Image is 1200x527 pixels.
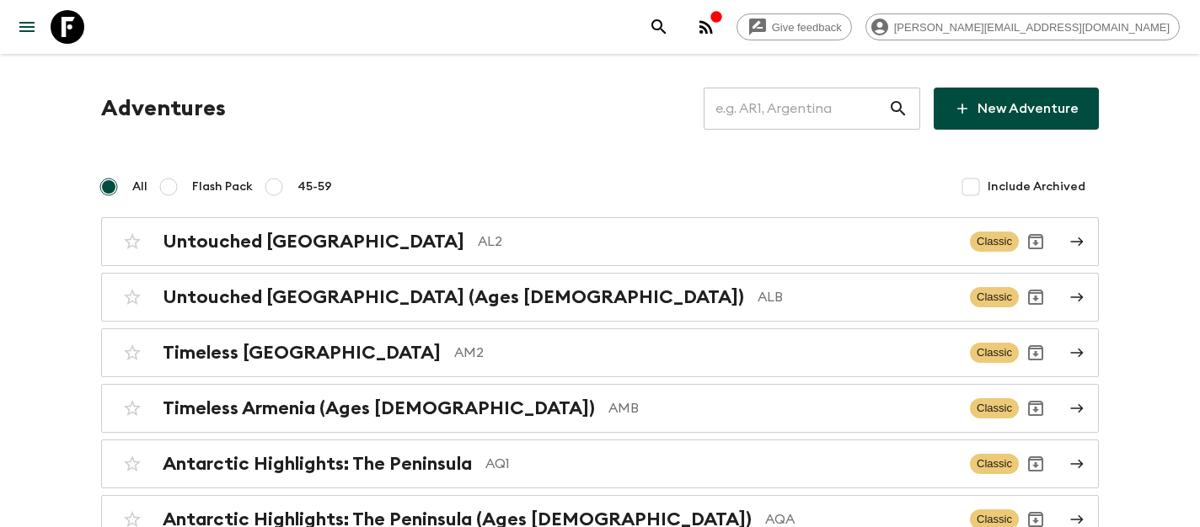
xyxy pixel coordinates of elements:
input: e.g. AR1, Argentina [704,85,888,132]
span: All [132,178,147,195]
button: Archive [1019,391,1053,425]
h2: Timeless Armenia (Ages [DEMOGRAPHIC_DATA]) [163,397,595,419]
h2: Untouched [GEOGRAPHIC_DATA] (Ages [DEMOGRAPHIC_DATA]) [163,286,744,308]
h2: Antarctic Highlights: The Peninsula [163,453,472,475]
p: AL2 [478,232,956,252]
span: [PERSON_NAME][EMAIL_ADDRESS][DOMAIN_NAME] [885,21,1179,34]
button: Archive [1019,225,1053,258]
h2: Untouched [GEOGRAPHIC_DATA] [163,231,464,253]
span: Flash Pack [192,178,253,195]
span: Include Archived [988,178,1085,195]
span: 45-59 [297,178,332,195]
span: Classic [970,398,1019,418]
button: Archive [1019,336,1053,370]
a: Untouched [GEOGRAPHIC_DATA] (Ages [DEMOGRAPHIC_DATA])ALBClassicArchive [101,273,1099,322]
p: ALB [758,287,956,307]
div: [PERSON_NAME][EMAIL_ADDRESS][DOMAIN_NAME] [865,13,1180,40]
span: Classic [970,287,1019,307]
span: Classic [970,454,1019,474]
button: search adventures [642,10,676,44]
a: Timeless [GEOGRAPHIC_DATA]AM2ClassicArchive [101,328,1099,377]
button: menu [10,10,44,44]
button: Archive [1019,280,1053,314]
a: Antarctic Highlights: The PeninsulaAQ1ClassicArchive [101,439,1099,488]
span: Classic [970,343,1019,363]
p: AM2 [454,343,956,363]
a: Timeless Armenia (Ages [DEMOGRAPHIC_DATA])AMBClassicArchive [101,384,1099,433]
h2: Timeless [GEOGRAPHIC_DATA] [163,342,441,364]
span: Give feedback [763,21,851,34]
p: AMB [608,398,956,418]
h1: Adventures [101,92,226,125]
button: Archive [1019,447,1053,481]
a: Untouched [GEOGRAPHIC_DATA]AL2ClassicArchive [101,217,1099,266]
span: Classic [970,232,1019,252]
a: Give feedback [737,13,852,40]
a: New Adventure [934,88,1099,130]
p: AQ1 [485,454,956,474]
